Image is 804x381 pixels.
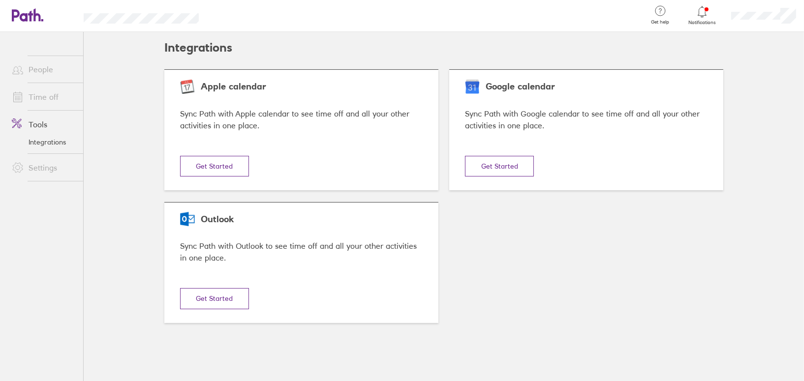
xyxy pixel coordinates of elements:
a: Settings [4,158,83,177]
div: Sync Path with Apple calendar to see time off and all your other activities in one place. [180,108,423,132]
div: Google calendar [465,82,708,92]
div: Sync Path with Outlook to see time off and all your other activities in one place. [180,240,423,264]
a: Time off [4,87,83,107]
a: Notifications [686,5,718,26]
div: Outlook [180,214,423,225]
span: Notifications [686,20,718,26]
button: Get Started [180,156,249,176]
button: Get Started [465,156,534,176]
a: People [4,59,83,79]
div: Apple calendar [180,82,423,92]
div: Sync Path with Google calendar to see time off and all your other activities in one place. [465,108,708,132]
a: Tools [4,115,83,134]
h2: Integrations [164,32,232,63]
span: Get help [645,19,677,25]
button: Get Started [180,288,249,309]
a: Integrations [4,134,83,150]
